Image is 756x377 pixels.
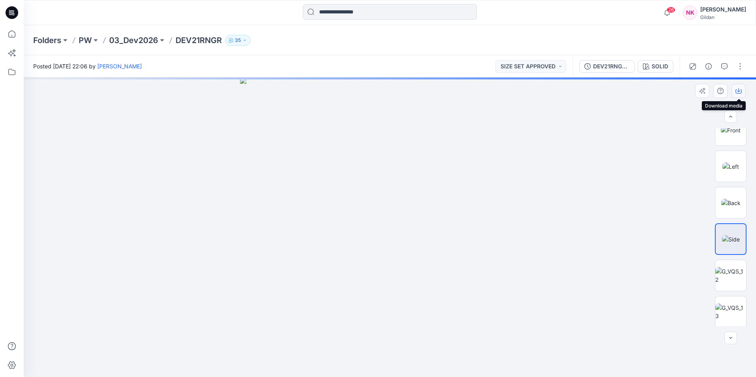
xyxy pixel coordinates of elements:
img: G_VQS_12 [715,267,746,284]
a: Folders [33,35,61,46]
a: PW [79,35,92,46]
button: SOLID [638,60,673,73]
a: 03_Dev2026 [109,35,158,46]
div: [PERSON_NAME] [700,5,746,14]
div: DEV21RNGR 2nd 3D [593,62,629,71]
div: Gildan [700,14,746,20]
div: SOLID [652,62,668,71]
img: Left [722,162,739,171]
button: Details [702,60,715,73]
span: 26 [667,7,675,13]
img: eyJhbGciOiJIUzI1NiIsImtpZCI6IjAiLCJzbHQiOiJzZXMiLCJ0eXAiOiJKV1QifQ.eyJkYXRhIjp7InR5cGUiOiJzdG9yYW... [240,77,540,377]
button: 35 [225,35,251,46]
img: G_VQS_13 [715,303,746,320]
img: Side [722,235,740,243]
img: Front [721,126,741,134]
span: Posted [DATE] 22:06 by [33,62,142,70]
button: DEV21RNGR 2nd 3D [579,60,635,73]
div: NK [683,6,697,20]
img: Back [721,199,741,207]
p: DEV21RNGR [176,35,222,46]
p: 35 [235,36,241,45]
a: [PERSON_NAME] [97,63,142,70]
